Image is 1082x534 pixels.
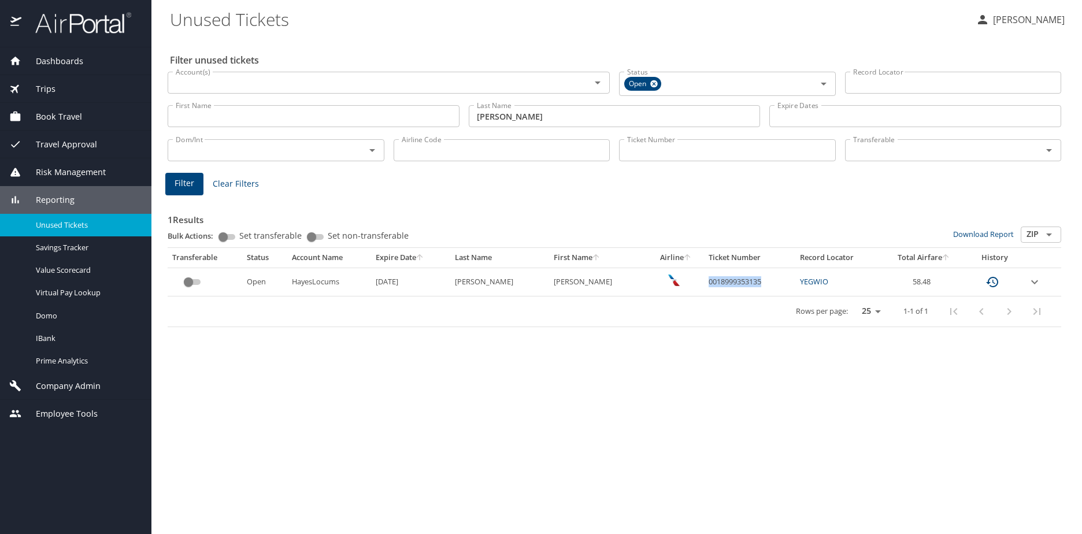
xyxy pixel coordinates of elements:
button: sort [416,254,424,262]
span: Risk Management [21,166,106,179]
td: [DATE] [371,268,450,296]
p: 1-1 of 1 [903,307,928,315]
select: rows per page [853,303,885,320]
th: Status [242,248,287,268]
span: Virtual Pay Lookup [36,287,138,298]
td: [PERSON_NAME] [549,268,648,296]
th: Total Airfare [881,248,966,268]
button: Open [816,76,832,92]
span: Dashboards [21,55,83,68]
span: Trips [21,83,55,95]
h3: 1 Results [168,206,1061,227]
span: Filter [175,176,194,191]
span: Reporting [21,194,75,206]
img: icon-airportal.png [10,12,23,34]
th: Expire Date [371,248,450,268]
span: Savings Tracker [36,242,138,253]
p: Rows per page: [796,307,848,315]
th: Last Name [450,248,549,268]
td: 58.48 [881,268,966,296]
p: Bulk Actions: [168,231,223,241]
td: HayesLocums [287,268,371,296]
button: sort [942,254,950,262]
span: Value Scorecard [36,265,138,276]
table: custom pagination table [168,248,1061,327]
span: Set non-transferable [328,232,409,240]
div: Open [624,77,661,91]
h2: Filter unused tickets [170,51,1064,69]
span: Prime Analytics [36,355,138,366]
div: Transferable [172,253,238,263]
button: Filter [165,173,203,195]
button: sort [684,254,692,262]
span: Book Travel [21,110,82,123]
img: American Airlines [668,275,680,286]
th: Record Locator [795,248,881,268]
span: Travel Approval [21,138,97,151]
p: [PERSON_NAME] [990,13,1065,27]
th: Airline [648,248,704,268]
button: expand row [1028,275,1042,289]
th: Account Name [287,248,371,268]
button: Open [1041,227,1057,243]
a: Download Report [953,229,1014,239]
span: Domo [36,310,138,321]
td: 0018999353135 [704,268,795,296]
span: Unused Tickets [36,220,138,231]
th: Ticket Number [704,248,795,268]
th: First Name [549,248,648,268]
a: YEGWIO [800,276,828,287]
button: Open [1041,142,1057,158]
button: Open [364,142,380,158]
span: Set transferable [239,232,302,240]
button: sort [592,254,601,262]
img: airportal-logo.png [23,12,131,34]
span: IBank [36,333,138,344]
button: [PERSON_NAME] [971,9,1069,30]
button: Open [590,75,606,91]
button: Clear Filters [208,173,264,195]
td: [PERSON_NAME] [450,268,549,296]
td: Open [242,268,287,296]
h1: Unused Tickets [170,1,966,37]
span: Open [624,78,653,90]
th: History [966,248,1024,268]
span: Clear Filters [213,177,259,191]
span: Company Admin [21,380,101,392]
span: Employee Tools [21,407,98,420]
